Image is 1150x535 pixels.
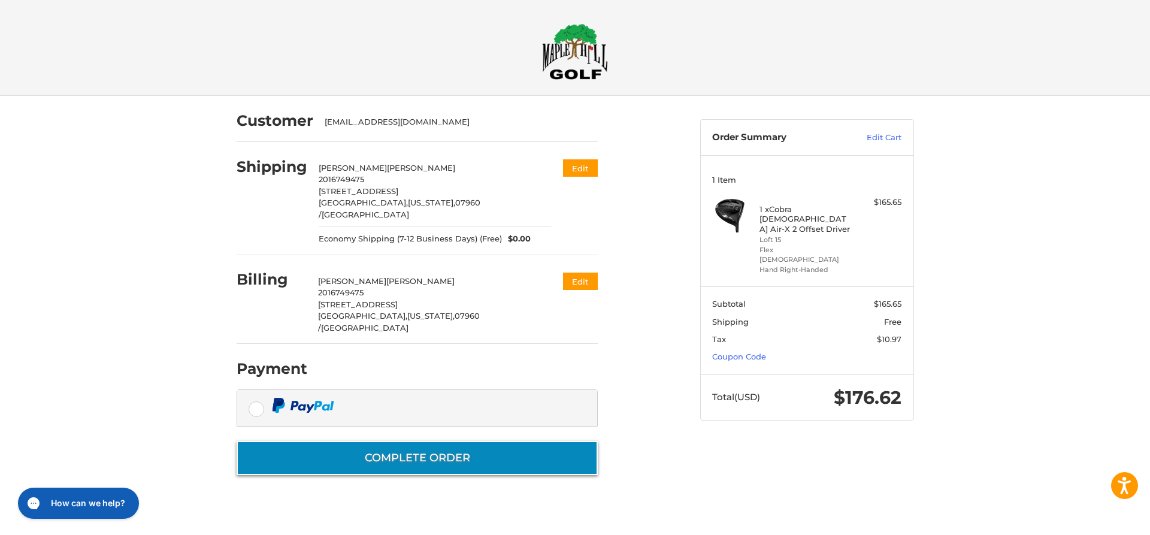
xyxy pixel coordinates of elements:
[712,352,766,361] a: Coupon Code
[759,245,851,265] li: Flex [DEMOGRAPHIC_DATA]
[322,210,409,219] span: [GEOGRAPHIC_DATA]
[407,311,455,321] span: [US_STATE],
[319,198,480,219] span: 07960 /
[272,398,334,413] img: PayPal icon
[318,288,364,297] span: 2016749475
[387,163,455,173] span: [PERSON_NAME]
[877,334,901,344] span: $10.97
[325,116,586,128] div: [EMAIL_ADDRESS][DOMAIN_NAME]
[834,386,901,409] span: $176.62
[712,317,749,327] span: Shipping
[318,311,407,321] span: [GEOGRAPHIC_DATA],
[321,323,408,333] span: [GEOGRAPHIC_DATA]
[712,299,746,309] span: Subtotal
[563,159,598,177] button: Edit
[237,111,313,130] h2: Customer
[318,300,398,309] span: [STREET_ADDRESS]
[318,276,386,286] span: [PERSON_NAME]
[563,273,598,290] button: Edit
[712,175,901,185] h3: 1 Item
[237,441,598,475] button: Complete order
[502,233,531,245] span: $0.00
[237,158,307,176] h2: Shipping
[759,265,851,275] li: Hand Right-Handed
[1051,503,1150,535] iframe: Google Customer Reviews
[319,174,364,184] span: 2016749475
[854,197,901,208] div: $165.65
[408,198,455,207] span: [US_STATE],
[386,276,455,286] span: [PERSON_NAME]
[712,132,841,144] h3: Order Summary
[841,132,901,144] a: Edit Cart
[319,233,502,245] span: Economy Shipping (7-12 Business Days) (Free)
[874,299,901,309] span: $165.65
[884,317,901,327] span: Free
[542,23,608,80] img: Maple Hill Golf
[237,359,307,378] h2: Payment
[12,483,143,523] iframe: Gorgias live chat messenger
[319,186,398,196] span: [STREET_ADDRESS]
[712,334,726,344] span: Tax
[319,198,408,207] span: [GEOGRAPHIC_DATA],
[712,391,760,403] span: Total (USD)
[759,235,851,245] li: Loft 15
[237,270,307,289] h2: Billing
[318,311,480,333] span: 07960 /
[759,204,851,234] h4: 1 x Cobra [DEMOGRAPHIC_DATA] Air-X 2 Offset Driver
[319,163,387,173] span: [PERSON_NAME]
